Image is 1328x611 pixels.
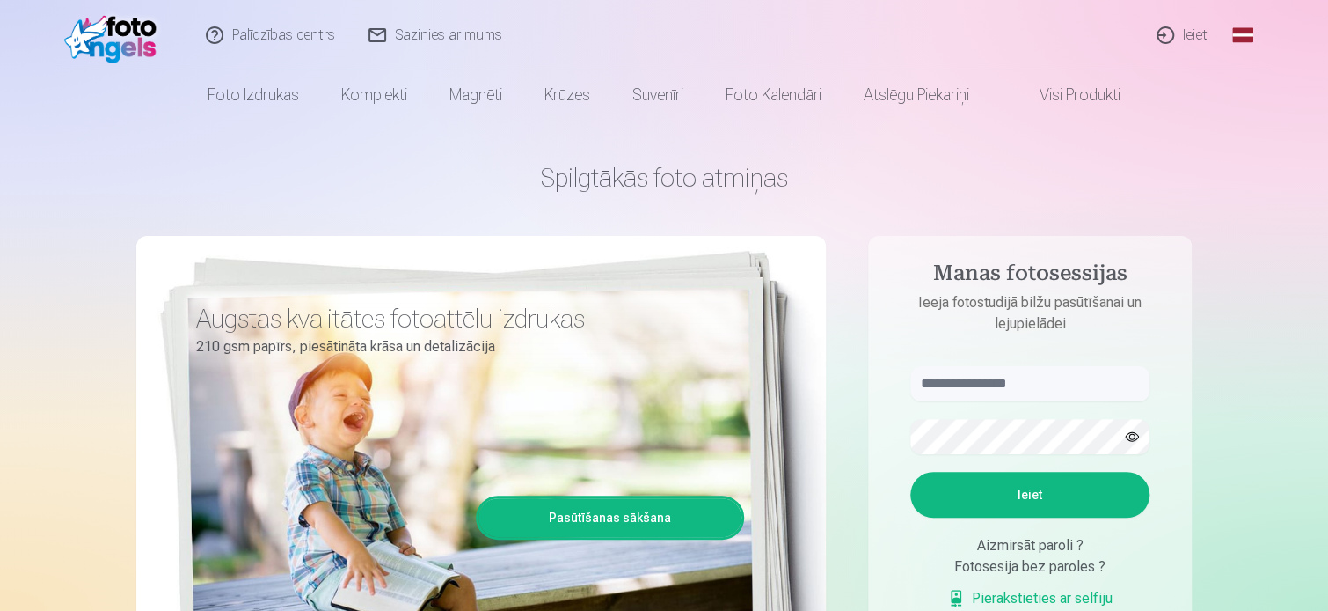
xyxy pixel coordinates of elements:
[320,70,428,120] a: Komplekti
[196,335,731,359] p: 210 gsm papīrs, piesātināta krāsa un detalizācija
[843,70,990,120] a: Atslēgu piekariņi
[990,70,1142,120] a: Visi produkti
[910,472,1149,518] button: Ieiet
[893,261,1167,292] h4: Manas fotosessijas
[704,70,843,120] a: Foto kalendāri
[186,70,320,120] a: Foto izdrukas
[196,303,731,335] h3: Augstas kvalitātes fotoattēlu izdrukas
[893,292,1167,335] p: Ieeja fotostudijā bilžu pasūtīšanai un lejupielādei
[910,556,1149,578] div: Fotosesija bez paroles ?
[428,70,523,120] a: Magnēti
[478,498,741,537] a: Pasūtīšanas sākšana
[947,588,1113,609] a: Pierakstieties ar selfiju
[910,535,1149,556] div: Aizmirsāt paroli ?
[523,70,611,120] a: Krūzes
[64,7,165,63] img: /fa1
[136,162,1192,194] h1: Spilgtākās foto atmiņas
[611,70,704,120] a: Suvenīri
